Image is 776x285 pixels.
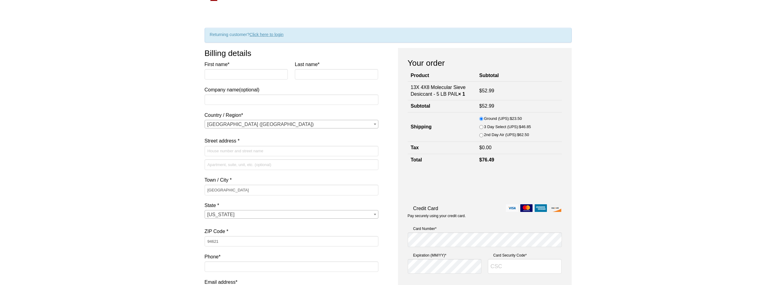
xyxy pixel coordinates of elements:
img: mastercard [520,204,533,212]
label: First name [205,60,288,68]
span: Country / Region [205,120,378,128]
label: Ground (UPS): [484,115,522,122]
bdi: 52.99 [479,103,494,109]
label: Country / Region [205,111,378,119]
span: $ [479,103,482,109]
img: discover [549,204,561,212]
label: Street address [205,137,378,145]
bdi: 46.85 [519,124,531,129]
label: Town / City [205,176,378,184]
bdi: 62.50 [517,132,529,137]
img: amex [535,204,547,212]
h3: Your order [408,58,562,68]
div: Returning customer? [205,28,572,43]
label: Card Number [408,226,562,232]
th: Shipping [408,112,476,142]
th: Tax [408,142,476,154]
h3: Billing details [205,48,378,58]
span: $ [517,132,519,137]
iframe: reCAPTCHA [408,172,501,196]
th: Subtotal [476,70,562,81]
span: $ [479,157,482,162]
input: Apartment, suite, unit, etc. (optional) [205,159,378,170]
label: 3 Day Select (UPS): [484,124,531,130]
span: $ [479,88,482,93]
label: 2nd Day Air (UPS): [484,131,529,138]
th: Total [408,154,476,166]
bdi: 76.49 [479,157,494,162]
span: California [205,210,378,219]
img: visa [506,204,518,212]
p: Pay securely using your credit card. [408,213,562,219]
th: Subtotal [408,100,476,112]
bdi: 52.99 [479,88,494,93]
span: State [205,210,378,219]
a: Click here to login [250,32,284,37]
label: ZIP Code [205,227,378,235]
bdi: 0.00 [479,145,492,150]
label: State [205,201,378,209]
bdi: 23.50 [510,116,522,121]
span: (optional) [239,87,259,92]
label: Expiration (MM/YY) [408,252,482,258]
fieldset: Payment Info [408,223,562,279]
label: Credit Card [408,204,562,213]
label: Company name [205,60,378,94]
span: $ [510,116,512,121]
label: Card Security Code [488,252,562,258]
strong: × 1 [458,91,465,97]
span: United States (US) [205,120,378,129]
label: Phone [205,253,378,261]
input: CSC [488,259,562,274]
th: Product [408,70,476,81]
td: 13X 4X8 Molecular Sieve Desiccant - 5 LB PAIL [408,81,476,100]
input: House number and street name [205,146,378,156]
span: $ [519,124,521,129]
span: $ [479,145,482,150]
label: Last name [295,60,378,68]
